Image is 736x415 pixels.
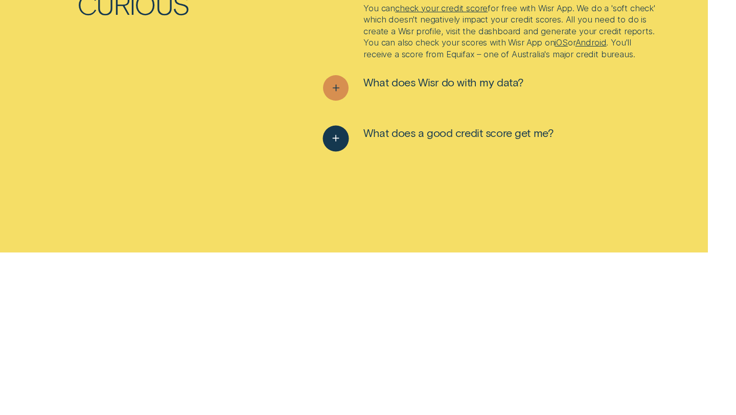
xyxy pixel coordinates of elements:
a: iOS [555,37,568,48]
p: You can for free with Wisr App. We do a 'soft check' which doesn't negatively impact your credit ... [363,3,659,60]
button: See more [323,126,554,151]
a: check your credit score [395,3,488,13]
span: What does a good credit score get me? [363,126,554,140]
a: Android [576,37,607,48]
span: What does Wisr do with my data? [363,75,524,89]
button: See more [323,75,524,101]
